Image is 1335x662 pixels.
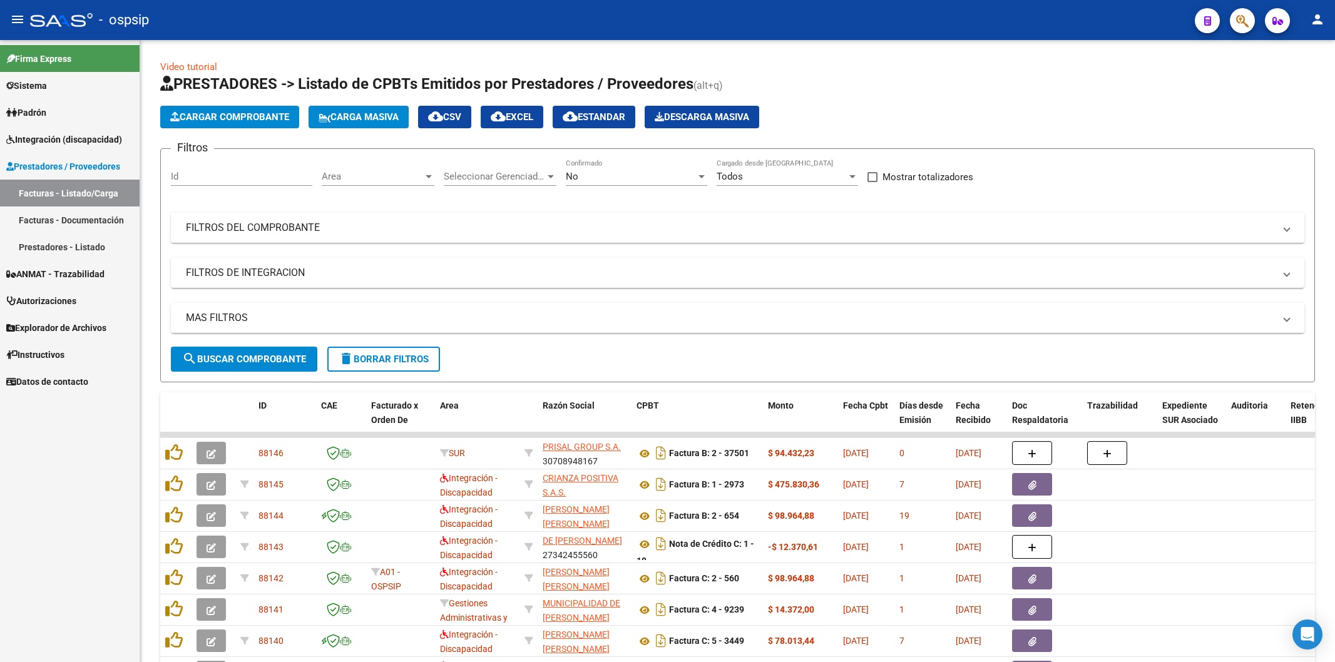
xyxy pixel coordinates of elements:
span: Instructivos [6,348,64,362]
span: 88141 [258,604,284,614]
span: 7 [899,479,904,489]
datatable-header-cell: Fecha Cpbt [838,392,894,447]
div: 30716266903 [543,471,627,497]
span: ANMAT - Trazabilidad [6,267,105,281]
i: Descargar documento [653,599,669,619]
span: CPBT [637,400,659,410]
datatable-header-cell: Trazabilidad [1082,392,1157,447]
i: Descargar documento [653,631,669,651]
div: 30708948167 [543,440,627,466]
strong: Nota de Crédito C: 1 - 18 [637,539,754,566]
span: [DATE] [843,573,869,583]
span: 88143 [258,542,284,552]
span: Descarga Masiva [655,111,749,123]
span: [PERSON_NAME] [PERSON_NAME] [543,629,610,654]
span: CRIANZA POSITIVA S.A.S. [543,473,618,497]
h3: Filtros [171,139,214,156]
span: [DATE] [956,542,981,552]
mat-expansion-panel-header: FILTROS DEL COMPROBANTE [171,213,1304,243]
span: [DATE] [843,636,869,646]
span: Datos de contacto [6,375,88,389]
span: 1 [899,542,904,552]
span: Retencion IIBB [1291,400,1331,425]
span: PRISAL GROUP S.A. [543,442,621,452]
datatable-header-cell: Doc Respaldatoria [1007,392,1082,447]
mat-expansion-panel-header: FILTROS DE INTEGRACION [171,258,1304,288]
span: Integración (discapacidad) [6,133,122,146]
strong: -$ 12.370,61 [768,542,818,552]
i: Descargar documento [653,474,669,494]
span: Expediente SUR Asociado [1162,400,1218,425]
strong: $ 78.013,44 [768,636,814,646]
span: Sistema [6,79,47,93]
span: A01 - OSPSIP [371,567,401,591]
span: Doc Respaldatoria [1012,400,1068,425]
span: SUR [440,448,465,458]
div: 27365544137 [543,565,627,591]
div: 27938548027 [543,502,627,529]
datatable-header-cell: Facturado x Orden De [366,392,435,447]
i: Descargar documento [653,568,669,588]
span: Gestiones Administrativas y Otros [440,598,508,637]
span: 1 [899,604,904,614]
span: Integración - Discapacidad [440,473,498,497]
span: 19 [899,511,909,521]
app-download-masive: Descarga masiva de comprobantes (adjuntos) [645,106,759,128]
span: Borrar Filtros [339,354,429,365]
span: Integración - Discapacidad [440,536,498,560]
datatable-header-cell: CPBT [632,392,763,447]
span: Prestadores / Proveedores [6,160,120,173]
mat-icon: cloud_download [563,109,578,124]
span: 1 [899,573,904,583]
span: 88144 [258,511,284,521]
mat-icon: person [1310,12,1325,27]
span: 88146 [258,448,284,458]
datatable-header-cell: ID [253,392,316,447]
span: [DATE] [843,542,869,552]
span: 7 [899,636,904,646]
button: Carga Masiva [309,106,409,128]
span: [DATE] [843,448,869,458]
strong: $ 475.830,36 [768,479,819,489]
datatable-header-cell: Fecha Recibido [951,392,1007,447]
strong: $ 14.372,00 [768,604,814,614]
span: [DATE] [956,573,981,583]
mat-icon: menu [10,12,25,27]
span: [DATE] [843,604,869,614]
span: Integración - Discapacidad [440,567,498,591]
datatable-header-cell: Expediente SUR Asociado [1157,392,1226,447]
button: Cargar Comprobante [160,106,299,128]
span: DE [PERSON_NAME] [543,536,622,546]
datatable-header-cell: Razón Social [538,392,632,447]
span: Carga Masiva [319,111,399,123]
span: - ospsip [99,6,149,34]
mat-icon: delete [339,351,354,366]
span: Facturado x Orden De [371,400,418,425]
mat-panel-title: FILTROS DEL COMPROBANTE [186,221,1274,235]
a: Video tutorial [160,61,217,73]
span: Todos [717,171,743,182]
mat-panel-title: MAS FILTROS [186,311,1274,325]
button: Descarga Masiva [645,106,759,128]
span: Monto [768,400,794,410]
mat-panel-title: FILTROS DE INTEGRACION [186,266,1274,280]
span: PRESTADORES -> Listado de CPBTs Emitidos por Prestadores / Proveedores [160,75,693,93]
span: 0 [899,448,904,458]
span: Razón Social [543,400,595,410]
span: [PERSON_NAME] [PERSON_NAME] [543,567,610,591]
i: Descargar documento [653,534,669,554]
span: Fecha Recibido [956,400,991,425]
span: Auditoria [1231,400,1268,410]
strong: Factura B: 2 - 37501 [669,449,749,459]
button: CSV [418,106,471,128]
span: [DATE] [956,604,981,614]
span: [PERSON_NAME] [PERSON_NAME] [543,504,610,529]
strong: Factura B: 2 - 654 [669,511,739,521]
mat-icon: cloud_download [491,109,506,124]
span: Integración - Discapacidad [440,629,498,654]
span: Fecha Cpbt [843,400,888,410]
span: Seleccionar Gerenciador [444,171,545,182]
span: Firma Express [6,52,71,66]
datatable-header-cell: CAE [316,392,366,447]
strong: $ 94.432,23 [768,448,814,458]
